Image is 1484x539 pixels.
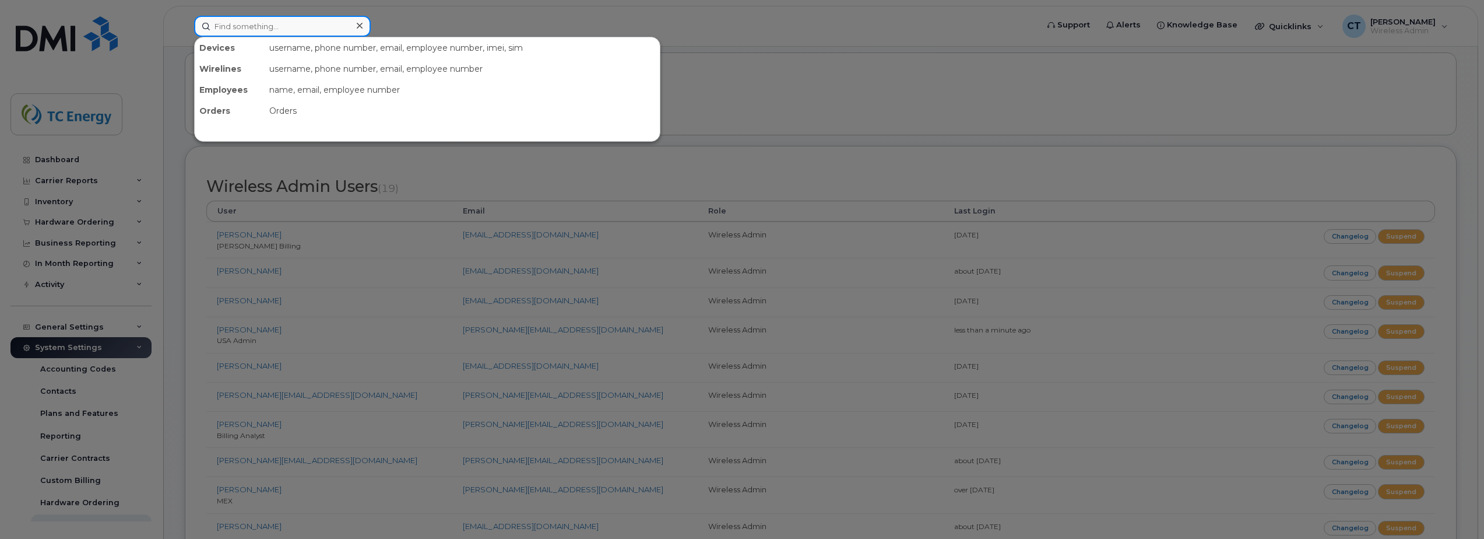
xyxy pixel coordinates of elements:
[195,79,265,100] div: Employees
[265,79,660,100] div: name, email, employee number
[194,16,371,37] input: Find something...
[195,58,265,79] div: Wirelines
[195,37,265,58] div: Devices
[265,58,660,79] div: username, phone number, email, employee number
[265,37,660,58] div: username, phone number, email, employee number, imei, sim
[1433,488,1475,530] iframe: Messenger Launcher
[195,100,265,121] div: Orders
[265,100,660,121] div: Orders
